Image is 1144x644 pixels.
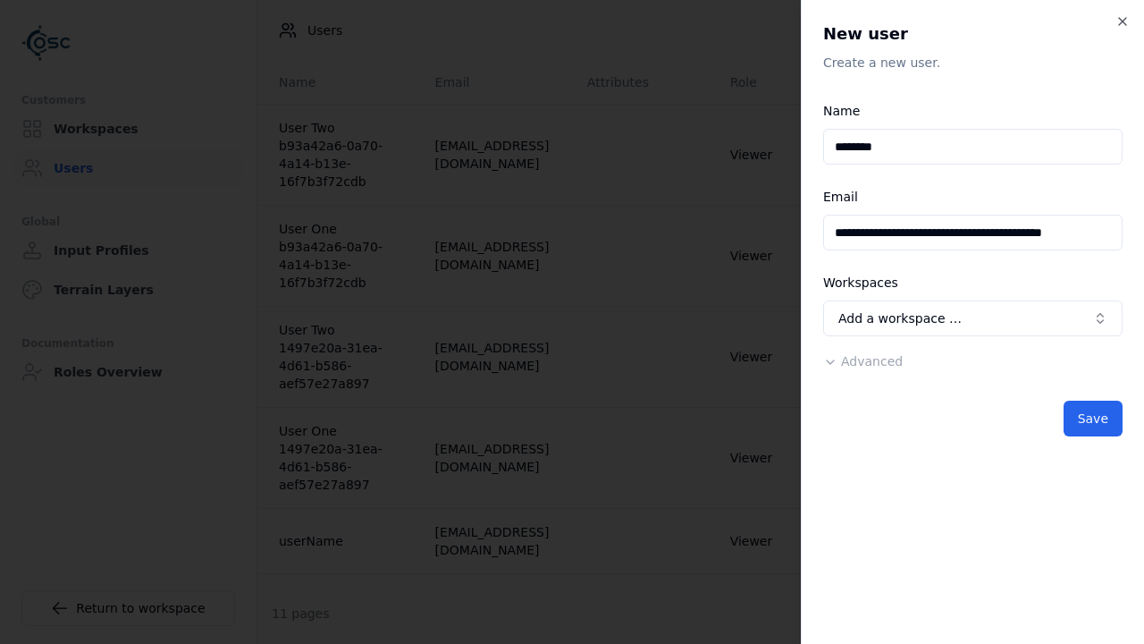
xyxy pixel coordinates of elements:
span: Add a workspace … [838,309,962,327]
button: Advanced [823,352,903,370]
button: Save [1064,401,1123,436]
p: Create a new user. [823,54,1123,72]
span: Advanced [841,354,903,369]
label: Email [823,190,858,204]
h2: New user [823,21,1123,47]
label: Workspaces [823,275,898,290]
label: Name [823,104,860,118]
